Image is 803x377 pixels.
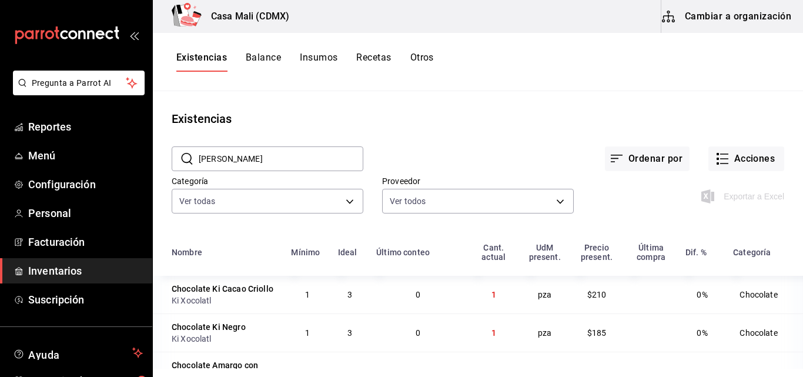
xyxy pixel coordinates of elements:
[172,177,363,185] label: Categoría
[199,147,363,171] input: Buscar nombre de insumo
[708,146,784,171] button: Acciones
[726,276,803,313] td: Chocolate
[28,148,143,164] span: Menú
[347,328,352,338] span: 3
[697,290,707,299] span: 0%
[8,85,145,98] a: Pregunta a Parrot AI
[32,77,126,89] span: Pregunta a Parrot AI
[172,283,273,295] div: Chocolate Ki Cacao Criollo
[491,328,496,338] span: 1
[338,248,357,257] div: Ideal
[382,177,574,185] label: Proveedor
[587,290,607,299] span: $210
[176,52,434,72] div: navigation tabs
[390,195,426,207] span: Ver todos
[129,31,139,40] button: open_drawer_menu
[474,243,513,262] div: Cant. actual
[356,52,391,72] button: Recetas
[28,176,143,192] span: Configuración
[202,9,289,24] h3: Casa Mali (CDMX)
[246,52,281,72] button: Balance
[179,195,215,207] span: Ver todas
[416,328,420,338] span: 0
[172,321,246,333] div: Chocolate Ki Negro
[416,290,420,299] span: 0
[28,119,143,135] span: Reportes
[733,248,771,257] div: Categoría
[376,248,430,257] div: Último conteo
[491,290,496,299] span: 1
[300,52,337,72] button: Insumos
[520,313,570,352] td: pza
[13,71,145,95] button: Pregunta a Parrot AI
[726,313,803,352] td: Chocolate
[28,292,143,308] span: Suscripción
[347,290,352,299] span: 3
[28,346,128,360] span: Ayuda
[520,276,570,313] td: pza
[305,328,310,338] span: 1
[172,248,202,257] div: Nombre
[28,234,143,250] span: Facturación
[605,146,690,171] button: Ordenar por
[410,52,434,72] button: Otros
[697,328,707,338] span: 0%
[631,243,671,262] div: Última compra
[577,243,617,262] div: Precio present.
[28,263,143,279] span: Inventarios
[28,205,143,221] span: Personal
[172,295,277,306] div: Ki Xocolatl
[587,328,607,338] span: $185
[172,110,232,128] div: Existencias
[685,248,707,257] div: Dif. %
[176,52,227,72] button: Existencias
[527,243,563,262] div: UdM present.
[305,290,310,299] span: 1
[172,333,277,345] div: Ki Xocolatl
[291,248,320,257] div: Mínimo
